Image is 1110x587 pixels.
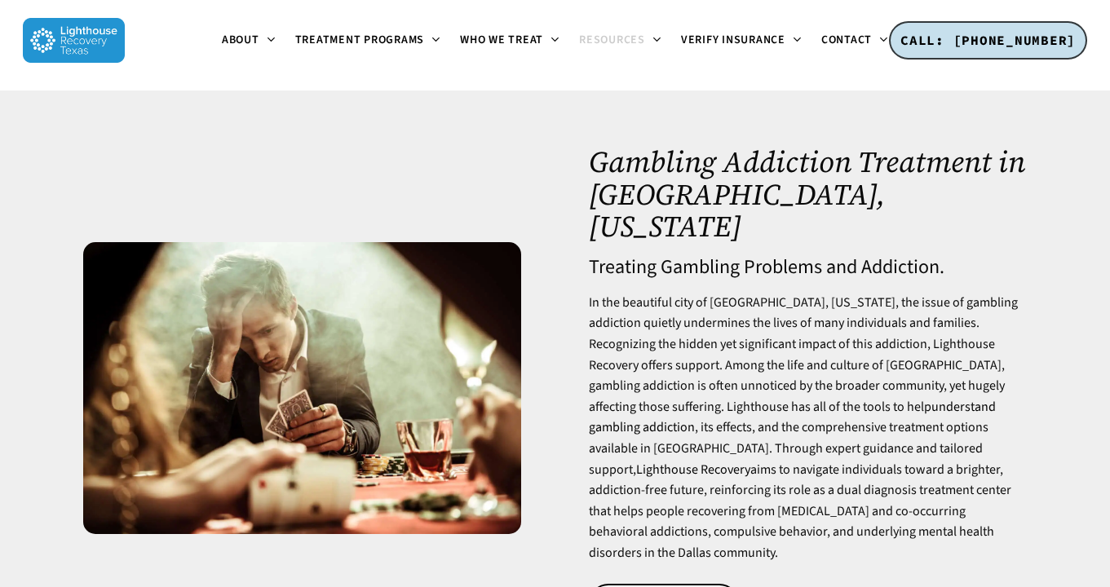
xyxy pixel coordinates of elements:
[23,18,125,63] img: Lighthouse Recovery Texas
[222,32,259,48] span: About
[589,146,1027,243] h1: Gambling Addiction Treatment in [GEOGRAPHIC_DATA], [US_STATE]
[83,242,521,534] img: Gambling Addiction Treatment
[811,34,898,47] a: Contact
[636,461,750,479] a: Lighthouse Recovery
[589,257,1027,278] h4: Treating Gambling Problems and Addiction.
[589,293,1018,416] span: In the beautiful city of [GEOGRAPHIC_DATA], [US_STATE], the issue of gambling addiction quietly u...
[671,34,811,47] a: Verify Insurance
[450,34,569,47] a: Who We Treat
[821,32,872,48] span: Contact
[569,34,671,47] a: Resources
[889,21,1087,60] a: CALL: [PHONE_NUMBER]
[681,32,785,48] span: Verify Insurance
[460,32,543,48] span: Who We Treat
[579,32,645,48] span: Resources
[900,32,1076,48] span: CALL: [PHONE_NUMBER]
[295,32,425,48] span: Treatment Programs
[285,34,451,47] a: Treatment Programs
[589,418,1011,562] span: , its effects, and the comprehensive treatment options available in [GEOGRAPHIC_DATA]. Through ex...
[212,34,285,47] a: About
